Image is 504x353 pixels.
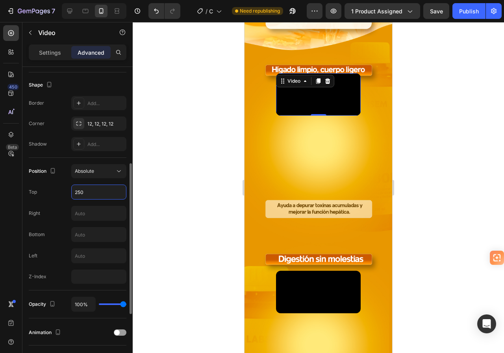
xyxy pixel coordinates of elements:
button: 1 product assigned [345,3,420,19]
p: 7 [52,6,55,16]
div: Publish [459,7,479,15]
input: Auto [72,249,126,263]
span: / [206,7,208,15]
p: Advanced [78,48,104,57]
span: 1 product assigned [351,7,402,15]
input: Auto [72,206,126,220]
button: 7 [3,3,59,19]
input: Auto [72,185,126,199]
div: Add... [87,100,124,107]
div: Beta [6,144,19,150]
div: Top [29,189,37,196]
div: Open Intercom Messenger [477,314,496,333]
p: Video [38,28,105,37]
span: Save [430,8,443,15]
div: Left [29,252,37,259]
button: Save [423,3,449,19]
button: Absolute [71,164,126,178]
div: Add... [87,141,124,148]
iframe: Design area [245,22,392,353]
div: Shape [29,80,54,91]
div: Opacity [29,299,57,310]
button: Publish [452,3,485,19]
span: Need republishing [240,7,280,15]
div: 12, 12, 12, 12 [87,120,124,128]
div: Right [29,210,40,217]
p: Settings [39,48,61,57]
div: Animation [29,327,63,338]
div: Bottom [29,231,45,238]
div: Z-Index [29,273,46,280]
input: Auto [72,297,95,311]
span: Cinabol [209,7,213,15]
div: Undo/Redo [148,3,180,19]
span: Absolute [75,168,94,174]
div: Border [29,100,44,107]
input: Auto [72,227,126,242]
div: Corner [29,120,44,127]
div: Shadow [29,140,47,148]
div: 450 [7,84,19,90]
div: Position [29,166,57,177]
